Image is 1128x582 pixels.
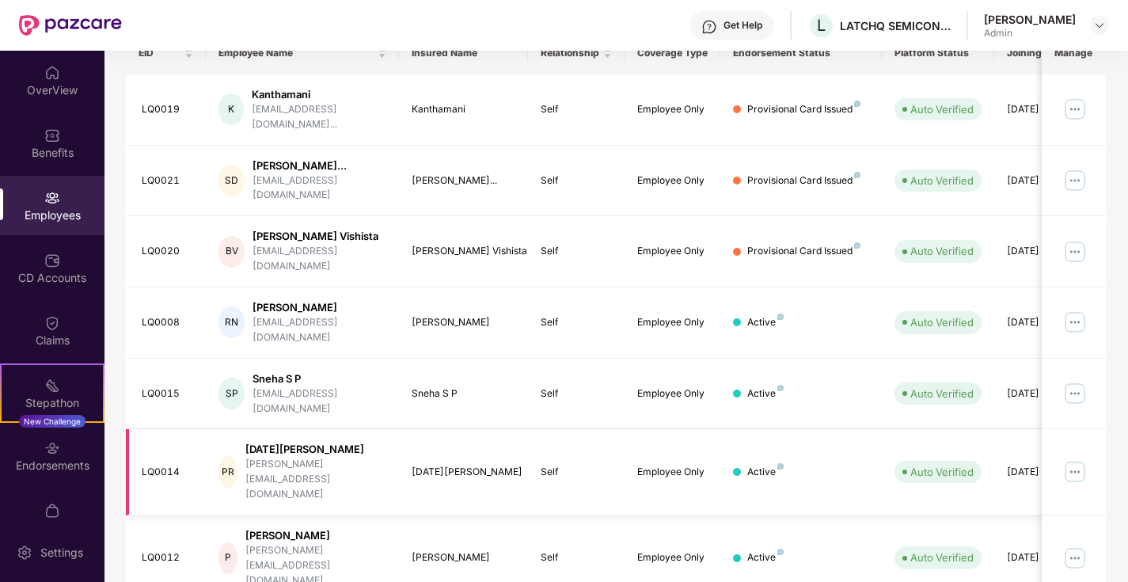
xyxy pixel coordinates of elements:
[44,315,60,331] img: svg+xml;base64,PHN2ZyBpZD0iQ2xhaW0iIHhtbG5zPSJodHRwOi8vd3d3LnczLm9yZy8yMDAwL3N2ZyIgd2lkdGg9IjIwIi...
[747,315,784,330] div: Active
[1062,239,1088,264] img: manageButton
[412,315,515,330] div: [PERSON_NAME]
[747,465,784,480] div: Active
[142,102,194,117] div: LQ0019
[17,545,32,561] img: svg+xml;base64,PHN2ZyBpZD0iU2V0dGluZy0yMHgyMCIgeG1sbnM9Imh0dHA6Ly93d3cudzMub3JnLzIwMDAvc3ZnIiB3aW...
[245,457,386,502] div: [PERSON_NAME][EMAIL_ADDRESS][DOMAIN_NAME]
[894,47,982,59] div: Platform Status
[541,550,612,565] div: Self
[1062,310,1088,335] img: manageButton
[142,315,194,330] div: LQ0008
[777,314,784,320] img: svg+xml;base64,PHN2ZyB4bWxucz0iaHR0cDovL3d3dy53My5vcmcvMjAwMC9zdmciIHdpZHRoPSI4IiBoZWlnaHQ9IjgiIH...
[44,127,60,143] img: svg+xml;base64,PHN2ZyBpZD0iQmVuZWZpdHMiIHhtbG5zPSJodHRwOi8vd3d3LnczLm9yZy8yMDAwL3N2ZyIgd2lkdGg9Ij...
[910,243,974,259] div: Auto Verified
[142,244,194,259] div: LQ0020
[840,18,951,33] div: LATCHQ SEMICONDUCTOR PRIVATE LIMITED
[747,550,784,565] div: Active
[218,542,237,574] div: P
[910,550,974,565] div: Auto Verified
[910,173,974,188] div: Auto Verified
[2,395,103,411] div: Stepathon
[142,465,194,480] div: LQ0014
[1007,173,1078,188] div: [DATE]
[1007,102,1078,117] div: [DATE]
[910,314,974,330] div: Auto Verified
[984,27,1076,40] div: Admin
[253,386,386,417] div: [EMAIL_ADDRESS][DOMAIN_NAME]
[412,173,515,188] div: [PERSON_NAME]...
[44,253,60,268] img: svg+xml;base64,PHN2ZyBpZD0iQ0RfQWNjb3VudHMiIGRhdGEtbmFtZT0iQ0QgQWNjb3VudHMiIHhtbG5zPSJodHRwOi8vd3...
[777,549,784,555] img: svg+xml;base64,PHN2ZyB4bWxucz0iaHR0cDovL3d3dy53My5vcmcvMjAwMC9zdmciIHdpZHRoPSI4IiBoZWlnaHQ9IjgiIH...
[1007,550,1078,565] div: [DATE]
[19,415,85,428] div: New Challenge
[541,173,612,188] div: Self
[412,102,515,117] div: Kanthamani
[637,465,708,480] div: Employee Only
[1062,168,1088,193] img: manageButton
[253,371,386,386] div: Sneha S P
[412,550,515,565] div: [PERSON_NAME]
[142,173,194,188] div: LQ0021
[44,440,60,456] img: svg+xml;base64,PHN2ZyBpZD0iRW5kb3JzZW1lbnRzIiB4bWxucz0iaHR0cDovL3d3dy53My5vcmcvMjAwMC9zdmciIHdpZH...
[218,306,245,338] div: RN
[910,464,974,480] div: Auto Verified
[253,158,386,173] div: [PERSON_NAME]...
[1062,381,1088,406] img: manageButton
[747,386,784,401] div: Active
[1062,546,1088,571] img: manageButton
[1042,32,1106,74] th: Manage
[36,545,88,561] div: Settings
[910,386,974,401] div: Auto Verified
[218,165,245,196] div: SD
[541,244,612,259] div: Self
[1007,315,1078,330] div: [DATE]
[747,102,860,117] div: Provisional Card Issued
[777,463,784,470] img: svg+xml;base64,PHN2ZyB4bWxucz0iaHR0cDovL3d3dy53My5vcmcvMjAwMC9zdmciIHdpZHRoPSI4IiBoZWlnaHQ9IjgiIH...
[1062,97,1088,122] img: manageButton
[44,503,60,519] img: svg+xml;base64,PHN2ZyBpZD0iTXlfT3JkZXJzIiBkYXRhLW5hbWU9Ik15IE9yZGVycyIgeG1sbnM9Imh0dHA6Ly93d3cudz...
[637,102,708,117] div: Employee Only
[541,386,612,401] div: Self
[541,47,600,59] span: Relationship
[44,190,60,206] img: svg+xml;base64,PHN2ZyBpZD0iRW1wbG95ZWVzIiB4bWxucz0iaHR0cDovL3d3dy53My5vcmcvMjAwMC9zdmciIHdpZHRoPS...
[1062,459,1088,485] img: manageButton
[218,456,237,488] div: PR
[253,229,386,244] div: [PERSON_NAME] Vishista
[412,465,515,480] div: [DATE][PERSON_NAME]
[528,32,625,74] th: Relationship
[1007,386,1078,401] div: [DATE]
[541,315,612,330] div: Self
[218,378,245,409] div: SP
[733,47,868,59] div: Endorsement Status
[701,19,717,35] img: svg+xml;base64,PHN2ZyBpZD0iSGVscC0zMngzMiIgeG1sbnM9Imh0dHA6Ly93d3cudzMub3JnLzIwMDAvc3ZnIiB3aWR0aD...
[777,385,784,391] img: svg+xml;base64,PHN2ZyB4bWxucz0iaHR0cDovL3d3dy53My5vcmcvMjAwMC9zdmciIHdpZHRoPSI4IiBoZWlnaHQ9IjgiIH...
[625,32,721,74] th: Coverage Type
[637,315,708,330] div: Employee Only
[747,173,860,188] div: Provisional Card Issued
[1007,244,1078,259] div: [DATE]
[253,315,386,345] div: [EMAIL_ADDRESS][DOMAIN_NAME]
[1093,19,1106,32] img: svg+xml;base64,PHN2ZyBpZD0iRHJvcGRvd24tMzJ4MzIiIHhtbG5zPSJodHRwOi8vd3d3LnczLm9yZy8yMDAwL3N2ZyIgd2...
[142,386,194,401] div: LQ0015
[218,236,245,268] div: BV
[126,32,207,74] th: EID
[252,87,386,102] div: Kanthamani
[854,172,860,178] img: svg+xml;base64,PHN2ZyB4bWxucz0iaHR0cDovL3d3dy53My5vcmcvMjAwMC9zdmciIHdpZHRoPSI4IiBoZWlnaHQ9IjgiIH...
[724,19,762,32] div: Get Help
[19,15,122,36] img: New Pazcare Logo
[253,300,386,315] div: [PERSON_NAME]
[1007,465,1078,480] div: [DATE]
[637,550,708,565] div: Employee Only
[984,12,1076,27] div: [PERSON_NAME]
[44,378,60,394] img: svg+xml;base64,PHN2ZyB4bWxucz0iaHR0cDovL3d3dy53My5vcmcvMjAwMC9zdmciIHdpZHRoPSIyMSIgaGVpZ2h0PSIyMC...
[139,47,182,59] span: EID
[142,550,194,565] div: LQ0012
[910,101,974,117] div: Auto Verified
[245,528,386,543] div: [PERSON_NAME]
[817,16,826,35] span: L
[637,244,708,259] div: Employee Only
[253,173,386,204] div: [EMAIL_ADDRESS][DOMAIN_NAME]
[747,244,860,259] div: Provisional Card Issued
[854,242,860,249] img: svg+xml;base64,PHN2ZyB4bWxucz0iaHR0cDovL3d3dy53My5vcmcvMjAwMC9zdmciIHdpZHRoPSI4IiBoZWlnaHQ9IjgiIH...
[994,32,1091,74] th: Joining Date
